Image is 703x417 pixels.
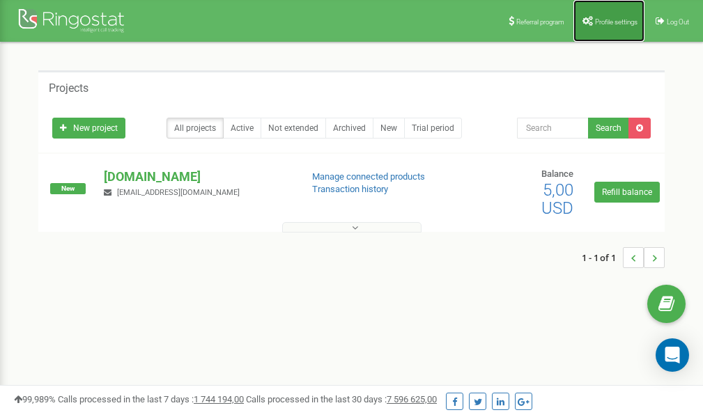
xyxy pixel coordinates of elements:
[194,394,244,404] u: 1 744 194,00
[588,118,629,139] button: Search
[373,118,405,139] a: New
[595,18,638,26] span: Profile settings
[582,233,665,282] nav: ...
[223,118,261,139] a: Active
[117,188,240,197] span: [EMAIL_ADDRESS][DOMAIN_NAME]
[582,247,623,268] span: 1 - 1 of 1
[404,118,462,139] a: Trial period
[167,118,224,139] a: All projects
[594,182,660,203] a: Refill balance
[261,118,326,139] a: Not extended
[14,394,56,404] span: 99,989%
[50,183,86,194] span: New
[541,168,573,179] span: Balance
[667,18,689,26] span: Log Out
[312,184,388,194] a: Transaction history
[49,82,88,95] h5: Projects
[104,168,289,186] p: [DOMAIN_NAME]
[516,18,564,26] span: Referral program
[325,118,373,139] a: Archived
[58,394,244,404] span: Calls processed in the last 7 days :
[517,118,589,139] input: Search
[246,394,437,404] span: Calls processed in the last 30 days :
[656,338,689,372] div: Open Intercom Messenger
[52,118,125,139] a: New project
[541,180,573,218] span: 5,00 USD
[387,394,437,404] u: 7 596 625,00
[312,171,425,182] a: Manage connected products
